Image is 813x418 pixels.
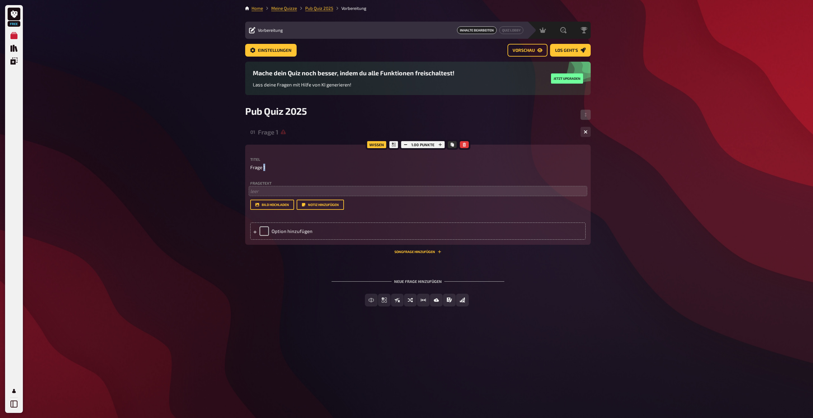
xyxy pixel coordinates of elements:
[555,48,578,53] span: Los geht's
[252,6,263,11] a: Home
[365,294,378,306] button: Freitext Eingabe
[8,29,20,42] a: Meine Quizze
[378,294,391,306] button: Einfachauswahl
[404,294,417,306] button: Sortierfrage
[394,250,441,254] button: Songfrage hinzufügen
[245,105,307,117] span: Pub Quiz 2025
[305,6,333,11] a: Pub Quiz 2025
[8,385,20,397] a: Mein Konto
[258,48,292,53] span: Einstellungen
[581,110,591,120] button: Reihenfolge anpassen
[250,223,586,240] div: Option hinzufügen
[252,5,263,11] li: Home
[507,44,548,57] a: Vorschau
[8,42,20,55] a: Quiz Sammlung
[391,294,404,306] button: Wahr / Falsch
[332,269,504,289] div: Neue Frage hinzufügen
[245,44,297,57] a: Einstellungen
[250,181,586,185] label: Fragetext
[250,164,265,171] span: Frage 1
[8,22,20,26] span: Free
[457,26,497,34] span: Inhalte Bearbeiten
[551,73,583,84] button: Jetzt upgraden
[297,5,333,11] li: Pub Quiz 2025
[250,157,586,161] label: Titel
[8,55,20,67] a: Einblendungen
[297,200,344,210] button: Notiz hinzufügen
[258,128,575,136] div: Frage 1
[333,5,366,11] li: Vorbereitung
[271,6,297,11] a: Meine Quizze
[400,140,446,150] div: 1.00 Punkte
[513,48,535,53] span: Vorschau
[253,69,454,77] h3: Mache dein Quiz noch besser, indem du alle Funktionen freischaltest!
[250,200,294,210] button: Bild hochladen
[456,294,469,306] button: Offline Frage
[499,26,523,34] a: Quiz Lobby
[250,129,255,135] div: 01
[258,28,283,33] span: Vorbereitung
[263,5,297,11] li: Meine Quizze
[448,141,457,148] button: Kopieren
[443,294,456,306] button: Prosa (Langtext)
[550,44,591,57] a: Los geht's
[366,140,388,150] div: Wissen
[417,294,430,306] button: Schätzfrage
[430,294,443,306] button: Bild-Antwort
[253,82,351,87] span: Lass deine Fragen mit Hilfe von KI generieren!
